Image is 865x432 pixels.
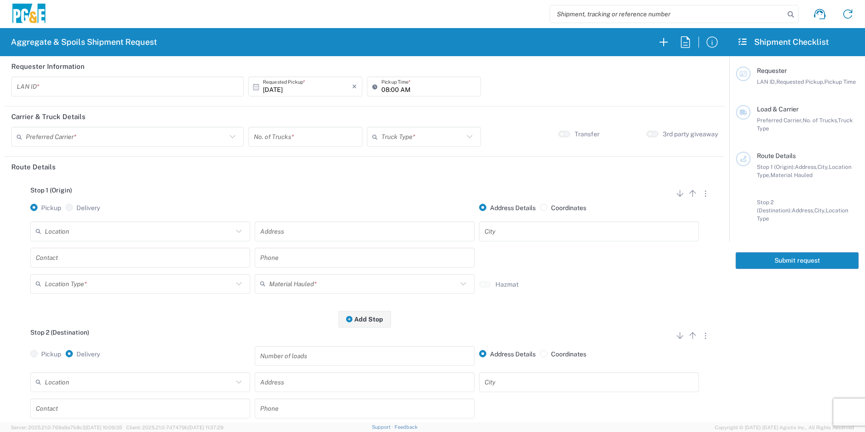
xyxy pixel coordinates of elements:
[757,152,796,159] span: Route Details
[736,252,859,269] button: Submit request
[11,425,122,430] span: Server: 2025.21.0-769a9a7b8c3
[803,117,838,124] span: No. of Trucks,
[11,4,47,25] img: pge
[824,78,856,85] span: Pickup Time
[757,199,792,214] span: Stop 2 (Destination):
[757,67,787,74] span: Requester
[737,37,829,48] h2: Shipment Checklist
[770,172,813,178] span: Material Hauled
[188,425,223,430] span: [DATE] 11:37:29
[126,425,223,430] span: Client: 2025.21.0-7d7479b
[550,5,784,23] input: Shipment, tracking or reference number
[394,424,418,430] a: Feedback
[817,163,829,170] span: City,
[540,204,586,212] label: Coordinates
[30,187,72,194] span: Stop 1 (Origin)
[11,62,85,71] h2: Requester Information
[757,163,795,170] span: Stop 1 (Origin):
[11,163,56,172] h2: Route Details
[814,207,826,214] span: City,
[575,130,599,138] label: Transfer
[795,163,817,170] span: Address,
[757,117,803,124] span: Preferred Carrier,
[372,424,394,430] a: Support
[11,37,157,48] h2: Aggregate & Spoils Shipment Request
[757,106,798,113] span: Load & Carrier
[338,311,391,327] button: Add Stop
[30,329,89,336] span: Stop 2 (Destination)
[757,78,776,85] span: LAN ID,
[479,350,536,358] label: Address Details
[479,204,536,212] label: Address Details
[776,78,824,85] span: Requested Pickup,
[792,207,814,214] span: Address,
[86,425,122,430] span: [DATE] 10:09:35
[11,112,86,121] h2: Carrier & Truck Details
[495,280,518,288] label: Hazmat
[663,130,718,138] label: 3rd party giveaway
[715,423,854,432] span: Copyright © [DATE]-[DATE] Agistix Inc., All Rights Reserved
[352,79,357,94] i: ×
[540,350,586,358] label: Coordinates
